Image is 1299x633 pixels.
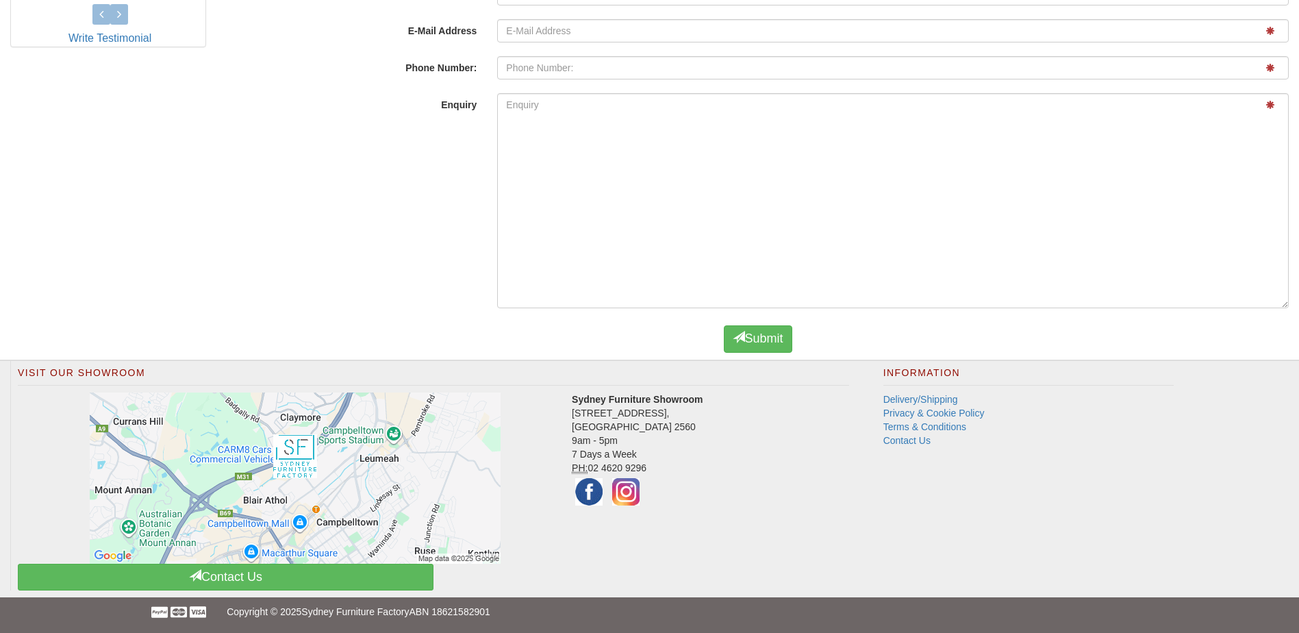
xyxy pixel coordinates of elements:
h2: Visit Our Showroom [18,368,849,386]
label: Enquiry [216,93,487,112]
a: Write Testimonial [68,32,151,44]
a: Contact Us [18,564,433,591]
a: Sydney Furniture Factory [301,606,409,617]
input: Phone Number: [497,56,1289,79]
a: Click to activate map [28,393,562,564]
abbr: Phone [572,462,588,474]
input: E-Mail Address [497,19,1289,42]
h2: Information [883,368,1174,386]
img: Instagram [609,475,643,509]
strong: Sydney Furniture Showroom [572,394,703,405]
a: Terms & Conditions [883,421,966,432]
a: Delivery/Shipping [883,394,958,405]
p: Copyright © 2025 ABN 18621582901 [227,597,1072,626]
img: Click to activate map [90,393,501,564]
img: Facebook [572,475,606,509]
a: Contact Us [883,435,931,446]
label: E-Mail Address [216,19,487,38]
button: Submit [724,325,792,353]
label: Phone Number: [216,56,487,75]
a: Privacy & Cookie Policy [883,408,985,419]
